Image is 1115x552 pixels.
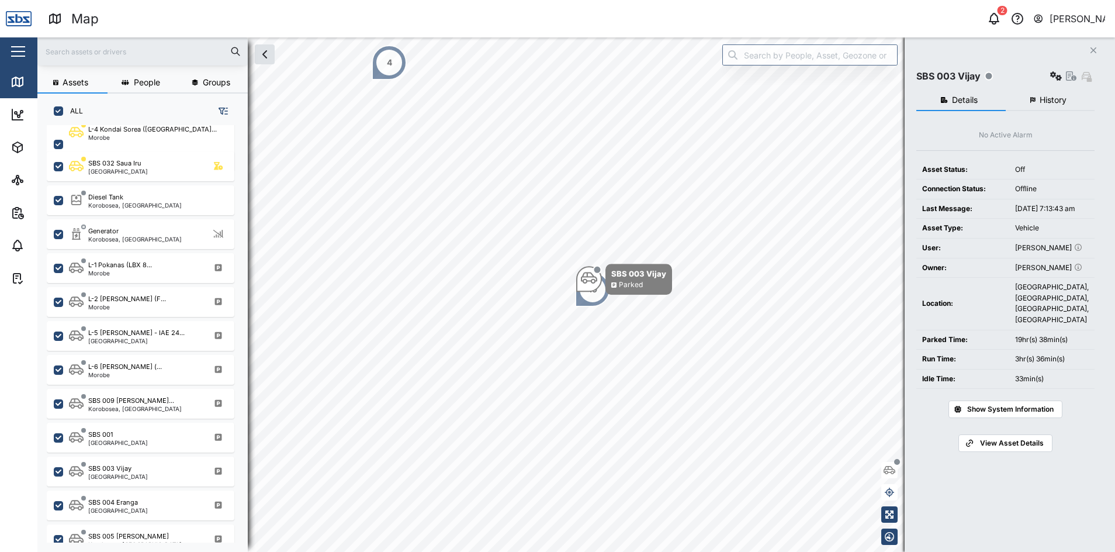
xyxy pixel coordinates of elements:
[88,396,174,406] div: SBS 009 [PERSON_NAME]...
[203,78,230,87] span: Groups
[979,130,1033,141] div: No Active Alarm
[722,44,898,65] input: Search by People, Asset, Geozone or Place
[88,328,185,338] div: L-5 [PERSON_NAME] - IAE 24...
[88,236,182,242] div: Korobosea, [GEOGRAPHIC_DATA]
[88,168,148,174] div: [GEOGRAPHIC_DATA]
[1015,203,1089,215] div: [DATE] 7:13:43 am
[1015,282,1089,325] div: [GEOGRAPHIC_DATA], [GEOGRAPHIC_DATA], [GEOGRAPHIC_DATA], [GEOGRAPHIC_DATA]
[30,272,63,285] div: Tasks
[1015,164,1089,175] div: Off
[88,440,148,446] div: [GEOGRAPHIC_DATA]
[619,280,643,291] div: Parked
[922,354,1003,365] div: Run Time:
[922,184,1003,195] div: Connection Status:
[958,434,1052,452] a: View Asset Details
[922,223,1003,234] div: Asset Type:
[1015,334,1089,346] div: 19hr(s) 38min(s)
[88,202,182,208] div: Korobosea, [GEOGRAPHIC_DATA]
[88,464,131,474] div: SBS 003 Vijay
[47,125,247,543] div: grid
[980,435,1044,451] span: View Asset Details
[1015,374,1089,385] div: 33min(s)
[88,294,166,304] div: L-2 [PERSON_NAME] (F...
[916,69,981,84] div: SBS 003 Vijay
[88,406,182,412] div: Korobosea, [GEOGRAPHIC_DATA]
[922,374,1003,385] div: Idle Time:
[952,96,978,104] span: Details
[88,134,217,140] div: Morobe
[1015,263,1089,274] div: [PERSON_NAME]
[88,226,119,236] div: Generator
[88,192,123,202] div: Diesel Tank
[576,264,672,295] div: Map marker
[387,56,392,69] div: 4
[88,508,148,513] div: [GEOGRAPHIC_DATA]
[63,78,88,87] span: Assets
[88,372,162,378] div: Morobe
[63,106,83,116] label: ALL
[922,298,1003,309] div: Location:
[88,430,113,440] div: SBS 001
[922,164,1003,175] div: Asset Status:
[1015,243,1089,254] div: [PERSON_NAME]
[948,401,1062,418] button: Show System Information
[922,263,1003,274] div: Owner:
[1015,354,1089,365] div: 3hr(s) 36min(s)
[88,541,182,547] div: Korobosea, [GEOGRAPHIC_DATA]
[88,532,169,541] div: SBS 005 [PERSON_NAME]
[30,108,83,121] div: Dashboard
[88,498,138,508] div: SBS 004 Eranga
[88,304,166,310] div: Morobe
[967,401,1054,418] span: Show System Information
[575,272,610,307] div: Map marker
[1050,12,1106,26] div: [PERSON_NAME]
[30,206,70,219] div: Reports
[6,6,32,32] img: Main Logo
[922,243,1003,254] div: User:
[30,174,58,187] div: Sites
[88,270,152,276] div: Morobe
[88,260,152,270] div: L-1 Pokanas (LBX 8...
[922,203,1003,215] div: Last Message:
[611,268,666,280] div: SBS 003 Vijay
[37,37,1115,552] canvas: Map
[922,334,1003,346] div: Parked Time:
[71,9,99,29] div: Map
[372,45,407,80] div: Map marker
[88,338,185,344] div: [GEOGRAPHIC_DATA]
[44,43,241,60] input: Search assets or drivers
[88,158,141,168] div: SBS 032 Saua Iru
[1015,184,1089,195] div: Offline
[1033,11,1106,27] button: [PERSON_NAME]
[30,141,67,154] div: Assets
[88,362,162,372] div: L-6 [PERSON_NAME] (...
[134,78,160,87] span: People
[88,474,148,479] div: [GEOGRAPHIC_DATA]
[1040,96,1066,104] span: History
[88,125,217,134] div: L-4 Kondai Sorea ([GEOGRAPHIC_DATA]...
[998,6,1007,15] div: 2
[30,239,67,252] div: Alarms
[1015,223,1089,234] div: Vehicle
[30,75,57,88] div: Map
